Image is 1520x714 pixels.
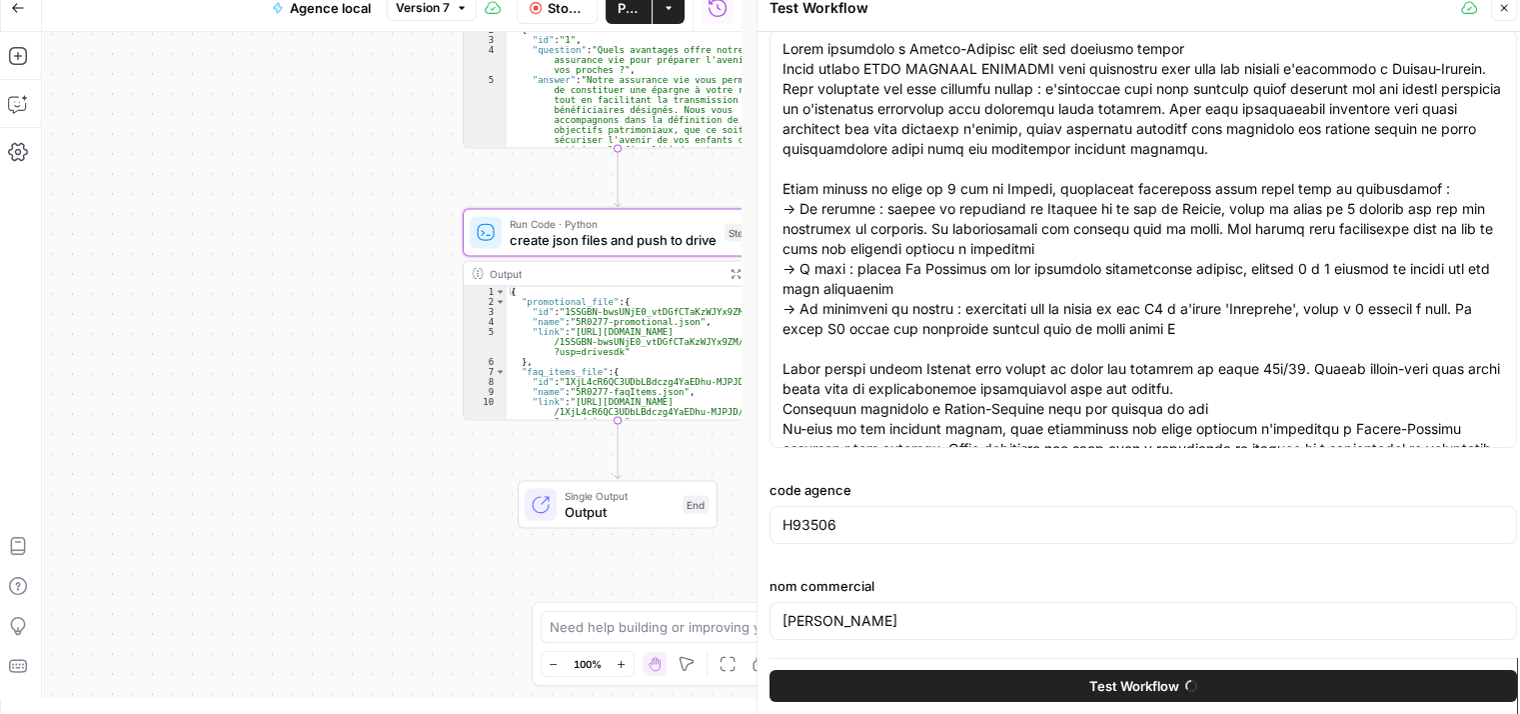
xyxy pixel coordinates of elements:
div: Output [490,266,718,282]
span: create json files and push to drive [510,230,717,250]
div: 8 [464,377,507,387]
div: End [683,496,709,514]
div: 10 [464,397,507,427]
span: 100% [574,656,602,672]
label: code agence [769,480,1517,500]
div: Single OutputOutputEnd [463,481,772,529]
button: Test Workflow [769,670,1517,702]
label: nom commercial [769,576,1517,596]
g: Edge from step_2 to step_4 [615,148,621,206]
span: Single Output [565,488,675,504]
span: Toggle code folding, rows 1 through 12 [495,287,506,297]
div: 1 [464,287,507,297]
div: Run Code · Pythoncreate json files and push to driveStep 4Output{ "promotional_file":{ "id":"1SSG... [463,209,772,421]
span: Output [565,502,675,522]
span: Toggle code folding, rows 2 through 6 [495,297,506,307]
div: 7 [464,367,507,377]
div: 3 [464,35,507,45]
div: 5 [464,327,507,357]
div: 6 [464,357,507,367]
span: Run Code · Python [510,216,717,232]
span: Test Workflow [1089,676,1179,696]
div: 2 [464,297,507,307]
div: 5 [464,75,507,225]
div: 3 [464,307,507,317]
g: Edge from step_4 to end [615,420,621,478]
div: 9 [464,387,507,397]
span: Toggle code folding, rows 7 through 11 [495,367,506,377]
div: 4 [464,317,507,327]
div: Step 4 [725,224,763,242]
div: 4 [464,45,507,75]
